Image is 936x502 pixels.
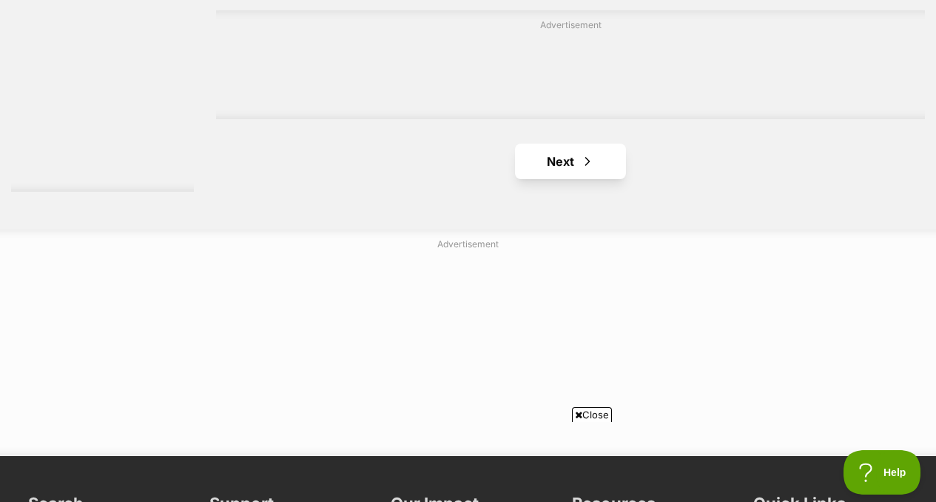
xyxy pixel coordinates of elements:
nav: Pagination [216,144,925,179]
iframe: Advertisement [110,256,827,441]
span: Close [572,407,612,422]
div: Advertisement [216,10,925,119]
iframe: Advertisement [301,38,840,104]
a: Next page [515,144,626,179]
iframe: Help Scout Beacon - Open [844,450,921,495]
iframe: Advertisement [110,428,827,495]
